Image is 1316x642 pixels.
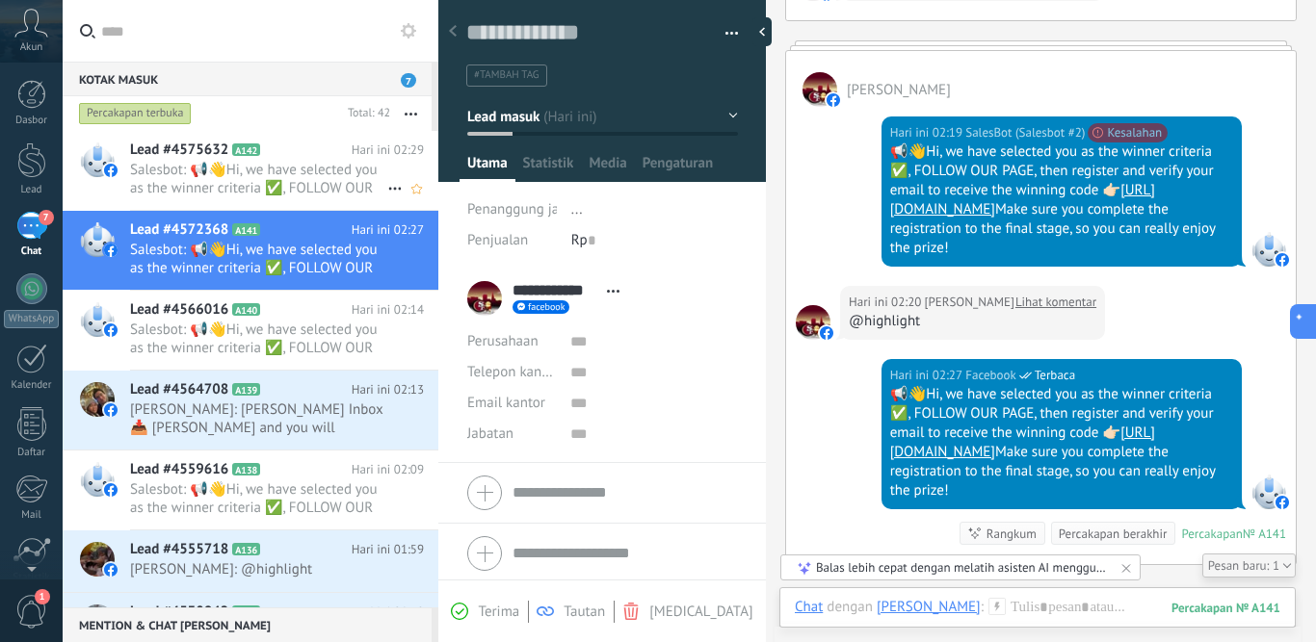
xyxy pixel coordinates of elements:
div: WhatsApp [4,310,59,328]
div: Kalender [4,379,60,392]
div: Total: 42 [340,104,390,123]
span: Jabatan [467,426,513,441]
span: 7 [39,210,54,225]
span: Lead #4575632 [130,141,228,160]
div: Jabatan [467,419,556,449]
span: A124 [232,605,260,618]
span: Hari ini 02:27 [352,220,424,240]
span: Victor Moore [847,81,951,99]
div: Penjualan [467,225,557,256]
span: Media [589,154,626,182]
span: : [981,598,984,617]
span: Email kantor [467,394,545,412]
a: Lead #4572368 A141 Hari ini 02:27 Salesbot: 📢👋Hi, we have selected you as the winner criteria ✅, ... [63,211,438,290]
div: Percakapan berakhir [1059,525,1168,543]
div: Chat [4,245,60,258]
a: Lead #4566016 A140 Hari ini 02:14 Salesbot: 📢👋Hi, we have selected you as the winner criteria ✅, ... [63,291,438,370]
img: facebook-sm.svg [104,164,118,177]
div: Daftar [4,447,60,459]
div: Hari ini 02:27 [890,366,966,385]
span: ... [571,200,583,218]
span: Akun [20,41,43,54]
div: Victor Moore [877,598,981,615]
span: [MEDICAL_DATA] [649,603,752,621]
span: A138 [232,463,260,475]
span: Salesbot: 📢👋Hi, we have selected you as the winner criteria ✅, FOLLOW OUR PAGE, then register and... [130,321,387,357]
span: A141 [232,223,260,236]
span: Kesalahan [1088,123,1168,142]
img: facebook-sm.svg [827,93,840,107]
span: Terima [478,603,519,621]
div: Mention & Chat [PERSON_NAME] [63,607,432,642]
div: Hari ini 02:20 [849,293,925,312]
a: Lead #4555718 A136 Hari ini 01:59 [PERSON_NAME]: @highlight [63,530,438,592]
span: A142 [232,143,260,156]
div: Rangkum [987,525,1037,543]
div: 141 [1171,600,1280,616]
img: facebook-sm.svg [1276,496,1289,509]
span: Hari ini 02:13 [352,380,424,399]
button: Telepon kantor [467,357,556,388]
span: SalesBot [1251,232,1286,267]
div: Hari ini 02:19 [890,123,966,142]
div: № A141 [1243,526,1286,542]
div: Sembunyikan [752,17,772,46]
div: Rp [571,225,738,256]
span: Lead #4530842 [130,603,228,622]
span: 7 [401,73,416,88]
span: Lead #4559616 [130,460,228,479]
div: Kotak masuk [63,62,432,96]
span: [PERSON_NAME]: [PERSON_NAME] Inbox 📥 [PERSON_NAME] and you will definitely thank me later for ref... [130,400,387,437]
div: Percakapan terbuka [79,102,192,125]
div: Percakapan [1181,526,1242,542]
span: Facebook [1251,475,1286,509]
span: Penjualan [467,231,528,249]
a: Lead #4559616 A138 Hari ini 02:09 Salesbot: 📢👋Hi, we have selected you as the winner criteria ✅, ... [63,450,438,529]
div: Lead [4,184,60,196]
span: Hari ini 02:29 [352,141,424,160]
span: A136 [232,543,260,555]
span: Facebook [965,366,1016,385]
a: Lihat komentar [1015,293,1096,312]
a: Lead #4564708 A139 Hari ini 02:13 [PERSON_NAME]: [PERSON_NAME] Inbox 📥 [PERSON_NAME] and you will... [63,371,438,449]
img: facebook-sm.svg [104,244,118,257]
span: Hari ini 01:59 [352,603,424,622]
span: Telepon kantor [467,363,559,381]
span: Victor Moore [796,305,830,340]
span: Pengaturan [643,154,714,182]
span: dengan [827,598,873,617]
img: facebook-sm.svg [820,326,833,340]
div: Dasbor [4,115,60,127]
span: 1 [35,589,50,604]
span: Hari ini 02:09 [352,460,424,479]
div: Mail [4,509,60,522]
div: Perusahaan [467,326,556,357]
span: Terbaca [1035,366,1075,385]
span: A139 [232,383,260,396]
span: SalesBot (Salesbot #2) [965,123,1085,142]
div: 1 [1202,553,1296,578]
span: Utama [467,154,508,182]
button: Email kantor [467,388,545,419]
span: Lead #4564708 [130,380,228,399]
img: facebook-sm.svg [104,563,118,577]
div: Penanggung jawab [467,194,557,225]
span: facebook [528,302,565,312]
div: @highlight [849,312,1096,331]
div: Balas lebih cepat dengan melatih asisten AI menggunakan data dari sumber informasimu [816,559,1107,576]
span: A140 [232,303,260,316]
span: [PERSON_NAME]: @highlight [130,560,387,578]
span: Penanggung jawab [467,200,585,218]
span: Lead #4572368 [130,220,228,240]
a: Lead #4575632 A142 Hari ini 02:29 Salesbot: 📢👋Hi, we have selected you as the winner criteria ✅, ... [63,131,438,210]
span: Tautan [564,603,605,621]
span: Victor Moore [925,293,1014,312]
span: Salesbot: 📢👋Hi, we have selected you as the winner criteria ✅, FOLLOW OUR PAGE, then register and... [130,241,387,277]
img: facebook-sm.svg [104,323,118,337]
span: Salesbot: 📢👋Hi, we have selected you as the winner criteria ✅, FOLLOW OUR PAGE, then register and... [130,161,387,197]
img: facebook-sm.svg [104,403,118,417]
img: facebook-sm.svg [104,483,118,497]
span: Victor Moore [803,72,837,107]
a: [URL][DOMAIN_NAME] [890,181,1155,218]
img: facebook-sm.svg [1276,253,1289,267]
